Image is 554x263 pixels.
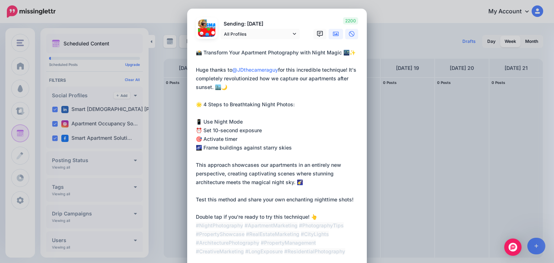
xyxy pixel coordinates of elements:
span: 2200 [343,17,358,24]
div: 📸 Transform Your Apartment Photography with Night Magic 🌃✨ Huge thanks to for this incredible tec... [196,48,362,256]
img: 273388243_356788743117728_5079064472810488750_n-bsa130694.png [207,19,215,28]
span: All Profiles [224,30,291,38]
p: Sending: [DATE] [220,20,300,28]
div: Open Intercom Messenger [504,239,522,256]
img: 162108471_929565637859961_2209139901119392515_n-bsa130695.jpg [198,28,215,45]
img: 1719695279752-74946.png [198,19,207,28]
a: All Profiles [220,29,300,39]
